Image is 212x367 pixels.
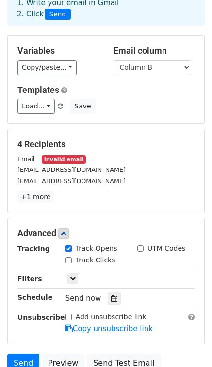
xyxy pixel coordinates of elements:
[163,321,212,367] div: 채팅 위젯
[42,155,85,164] small: Invalid email
[163,321,212,367] iframe: Chat Widget
[76,312,147,322] label: Add unsubscribe link
[76,255,115,265] label: Track Clicks
[17,228,195,239] h5: Advanced
[17,85,59,95] a: Templates
[17,177,126,184] small: [EMAIL_ADDRESS][DOMAIN_NAME]
[17,60,77,75] a: Copy/paste...
[17,155,34,163] small: Email
[17,245,50,253] strong: Tracking
[17,275,42,283] strong: Filters
[17,166,126,173] small: [EMAIL_ADDRESS][DOMAIN_NAME]
[65,324,153,333] a: Copy unsubscribe link
[17,139,195,150] h5: 4 Recipients
[70,99,95,114] button: Save
[17,99,55,114] a: Load...
[65,294,101,303] span: Send now
[17,46,99,56] h5: Variables
[147,244,185,254] label: UTM Codes
[114,46,195,56] h5: Email column
[17,313,65,321] strong: Unsubscribe
[76,244,117,254] label: Track Opens
[17,191,54,203] a: +1 more
[45,9,71,20] span: Send
[17,293,52,301] strong: Schedule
